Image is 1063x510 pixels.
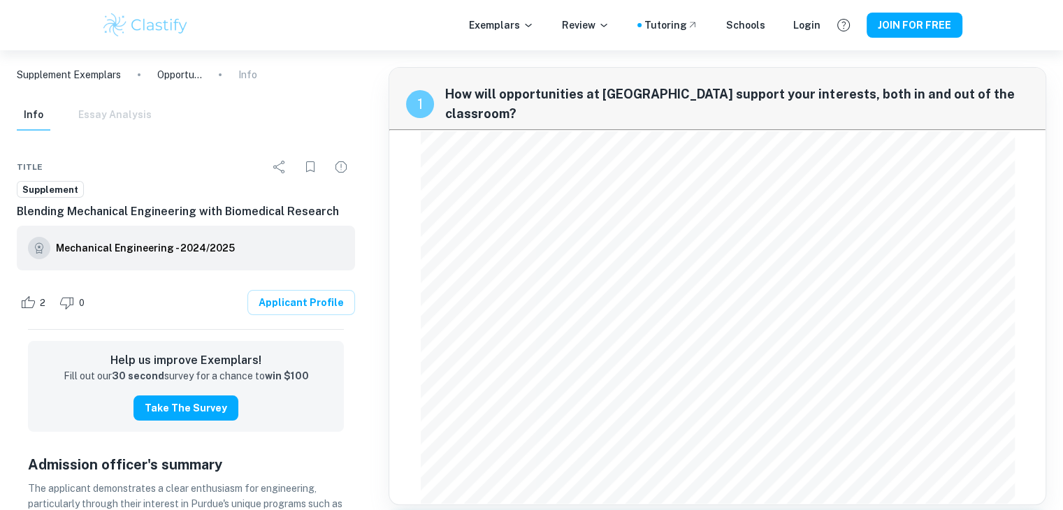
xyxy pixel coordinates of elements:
h5: Admission officer's summary [28,454,344,475]
p: Fill out our survey for a chance to [64,369,309,384]
div: Dislike [56,291,92,314]
span: Title [17,161,43,173]
p: Info [238,67,257,82]
a: Supplement [17,181,84,198]
p: Review [562,17,609,33]
div: Like [17,291,53,314]
div: Report issue [327,153,355,181]
button: Info [17,100,50,131]
p: Opportunities at [GEOGRAPHIC_DATA]: A Path to Leadership, Research, and Wellbeing [157,67,202,82]
a: Supplement Exemplars [17,67,121,82]
span: How will opportunities at [GEOGRAPHIC_DATA] support your interests, both in and out of the classr... [445,85,1029,124]
div: Bookmark [296,153,324,181]
p: Exemplars [469,17,534,33]
button: JOIN FOR FREE [867,13,962,38]
strong: win $100 [265,370,309,381]
button: Help and Feedback [832,13,855,37]
h6: Blending Mechanical Engineering with Biomedical Research [17,203,355,220]
span: Supplement [17,183,83,197]
img: Clastify logo [101,11,190,39]
strong: 30 second [112,370,164,381]
a: Schools [726,17,765,33]
a: Tutoring [644,17,698,33]
a: Applicant Profile [247,290,355,315]
button: Take the Survey [133,395,238,421]
span: 2 [32,296,53,310]
h6: Mechanical Engineering - 2024/2025 [56,240,235,256]
div: Share [266,153,294,181]
div: recipe [406,90,434,118]
h6: Help us improve Exemplars! [39,352,333,369]
a: Login [793,17,820,33]
span: 0 [71,296,92,310]
a: Mechanical Engineering - 2024/2025 [56,237,235,259]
